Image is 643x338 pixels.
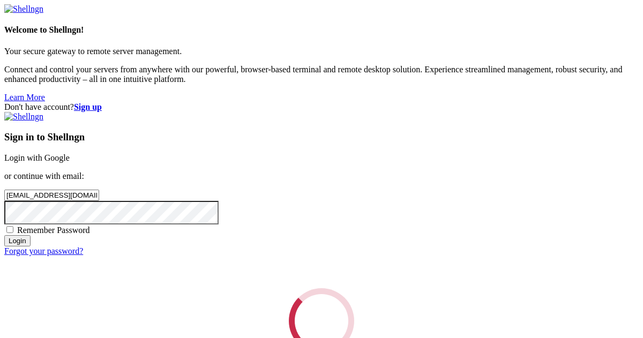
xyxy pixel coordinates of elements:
[4,65,639,84] p: Connect and control your servers from anywhere with our powerful, browser-based terminal and remo...
[4,153,70,162] a: Login with Google
[6,226,13,233] input: Remember Password
[4,47,639,56] p: Your secure gateway to remote server management.
[4,131,639,143] h3: Sign in to Shellngn
[4,235,31,246] input: Login
[74,102,102,111] a: Sign up
[4,171,639,181] p: or continue with email:
[4,102,639,112] div: Don't have account?
[4,246,83,256] a: Forgot your password?
[17,226,90,235] span: Remember Password
[4,112,43,122] img: Shellngn
[4,25,639,35] h4: Welcome to Shellngn!
[4,190,99,201] input: Email address
[4,93,45,102] a: Learn More
[4,4,43,14] img: Shellngn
